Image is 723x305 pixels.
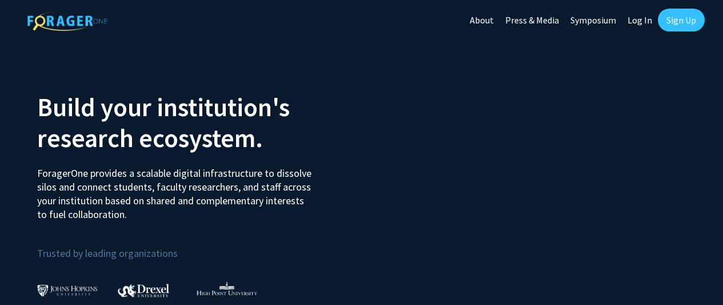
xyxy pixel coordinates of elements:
[37,158,315,221] p: ForagerOne provides a scalable digital infrastructure to dissolve silos and connect students, fac...
[37,92,353,153] h2: Build your institution's research ecosystem.
[197,282,257,295] img: High Point University
[37,231,353,262] p: Trusted by leading organizations
[658,9,705,31] a: Sign Up
[37,284,98,296] img: Johns Hopkins University
[27,11,107,31] img: ForagerOne Logo
[118,284,169,297] img: Drexel University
